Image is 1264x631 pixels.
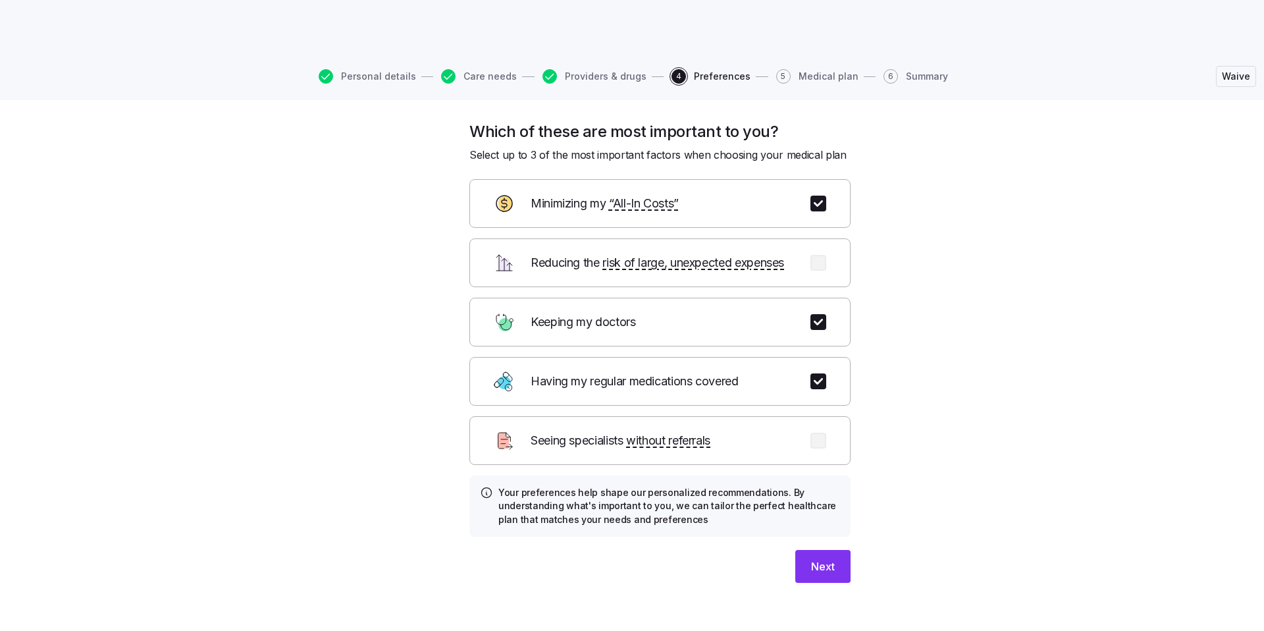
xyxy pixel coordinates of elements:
button: Providers & drugs [542,69,646,84]
span: Providers & drugs [565,72,646,81]
span: 6 [883,69,898,84]
span: Keeping my doctors [531,313,639,332]
span: Minimizing my [531,194,679,213]
a: Personal details [316,69,416,84]
span: Next [811,559,835,574]
button: Next [795,550,851,583]
span: “All-In Costs” [609,194,679,213]
span: Summary [906,72,948,81]
button: Care needs [441,69,517,84]
span: Having my regular medications covered [531,372,741,391]
span: Personal details [341,72,416,81]
span: Medical plan [799,72,858,81]
button: 6Summary [883,69,948,84]
span: Care needs [463,72,517,81]
a: Care needs [438,69,517,84]
a: 4Preferences [669,69,750,84]
span: 4 [671,69,686,84]
span: Reducing the [531,254,784,273]
button: Personal details [319,69,416,84]
span: Select up to 3 of the most important factors when choosing your medical plan [469,147,847,163]
button: Waive [1216,66,1256,87]
button: 4Preferences [671,69,750,84]
span: 5 [776,69,791,84]
span: without referrals [626,431,710,451]
span: Preferences [694,72,750,81]
span: Waive [1222,70,1250,83]
span: risk of large, unexpected expenses [602,254,784,273]
a: Providers & drugs [540,69,646,84]
button: 5Medical plan [776,69,858,84]
h1: Which of these are most important to you? [469,121,851,142]
h4: Your preferences help shape our personalized recommendations. By understanding what's important t... [498,486,840,526]
span: Seeing specialists [531,431,710,451]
